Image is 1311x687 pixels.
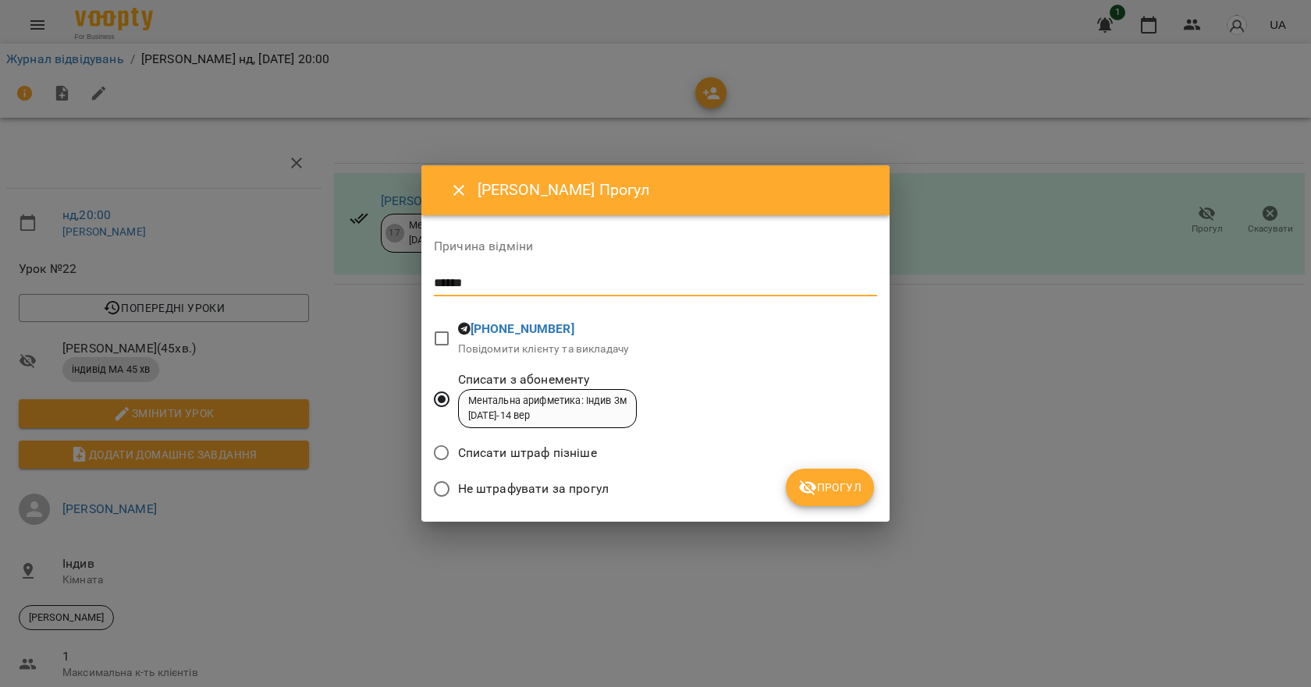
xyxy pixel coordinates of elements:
button: Прогул [786,469,874,506]
span: Не штрафувати за прогул [458,480,609,498]
span: Списати з абонементу [458,370,637,389]
span: Прогул [798,478,862,497]
label: Причина відміни [434,240,877,253]
p: Повідомити клієнту та викладачу [458,342,630,357]
button: Close [440,172,478,209]
a: [PHONE_NUMBER] [471,321,574,336]
span: Списати штраф пізніше [458,444,597,462]
h6: [PERSON_NAME] Прогул [478,178,871,202]
div: Ментальна арифметика: Індив 3м [DATE] - 14 вер [468,394,627,423]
